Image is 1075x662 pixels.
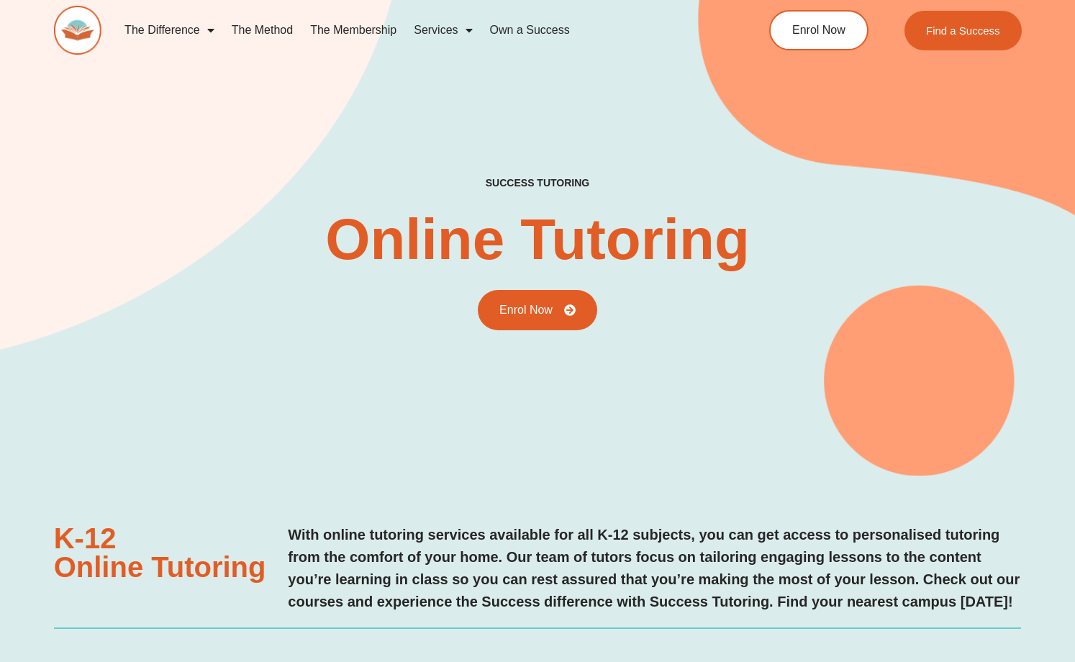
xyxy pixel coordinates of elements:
span: Find a Success [926,25,1000,36]
a: Enrol Now [478,290,597,330]
a: Own a Success [481,14,579,47]
h3: K-12 Online Tutoring [54,524,274,581]
h4: success tutoring [486,177,589,189]
p: With online tutoring services available for all K-12 subjects, you can get access to personalised... [288,524,1021,613]
a: The Membership [301,14,405,47]
a: The Difference [116,14,223,47]
a: The Method [223,14,301,47]
nav: Menu [116,14,713,47]
a: Services [405,14,481,47]
span: Enrol Now [499,304,553,316]
a: Find a Success [904,11,1022,50]
h2: Online Tutoring [325,211,750,268]
a: Enrol Now [769,10,868,50]
span: Enrol Now [792,24,845,36]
